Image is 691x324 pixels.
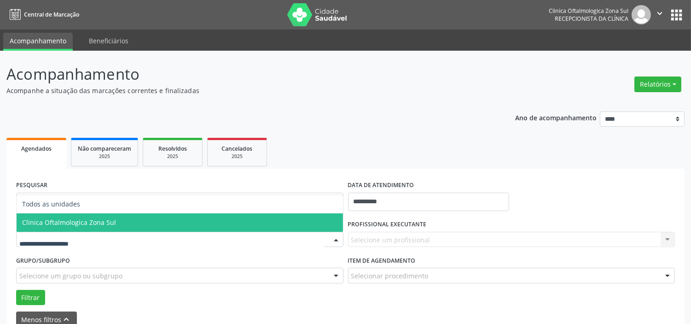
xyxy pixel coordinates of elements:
div: Clinica Oftalmologica Zona Sul [549,7,628,15]
div: 2025 [78,153,131,160]
p: Acompanhamento [6,63,481,86]
label: Item de agendamento [348,253,416,268]
a: Beneficiários [82,33,135,49]
span: Selecione um grupo ou subgrupo [19,271,122,281]
i:  [655,8,665,18]
button: Filtrar [16,290,45,306]
span: Recepcionista da clínica [555,15,628,23]
span: Resolvidos [158,145,187,153]
a: Acompanhamento [3,33,73,51]
span: Selecionar procedimento [351,271,429,281]
label: PESQUISAR [16,178,47,193]
span: Clinica Oftalmologica Zona Sul [22,218,116,227]
a: Central de Marcação [6,7,79,22]
span: Todos as unidades [22,200,80,208]
div: 2025 [150,153,196,160]
label: PROFISSIONAL EXECUTANTE [348,218,427,232]
span: Cancelados [222,145,253,153]
button: apps [668,7,685,23]
p: Acompanhe a situação das marcações correntes e finalizadas [6,86,481,95]
div: 2025 [214,153,260,160]
button:  [651,5,668,24]
button: Relatórios [634,77,681,92]
img: img [632,5,651,24]
span: Central de Marcação [24,11,79,18]
span: Não compareceram [78,145,131,153]
label: Grupo/Subgrupo [16,253,70,268]
p: Ano de acompanhamento [515,112,597,123]
label: DATA DE ATENDIMENTO [348,178,414,193]
span: Agendados [21,145,52,153]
